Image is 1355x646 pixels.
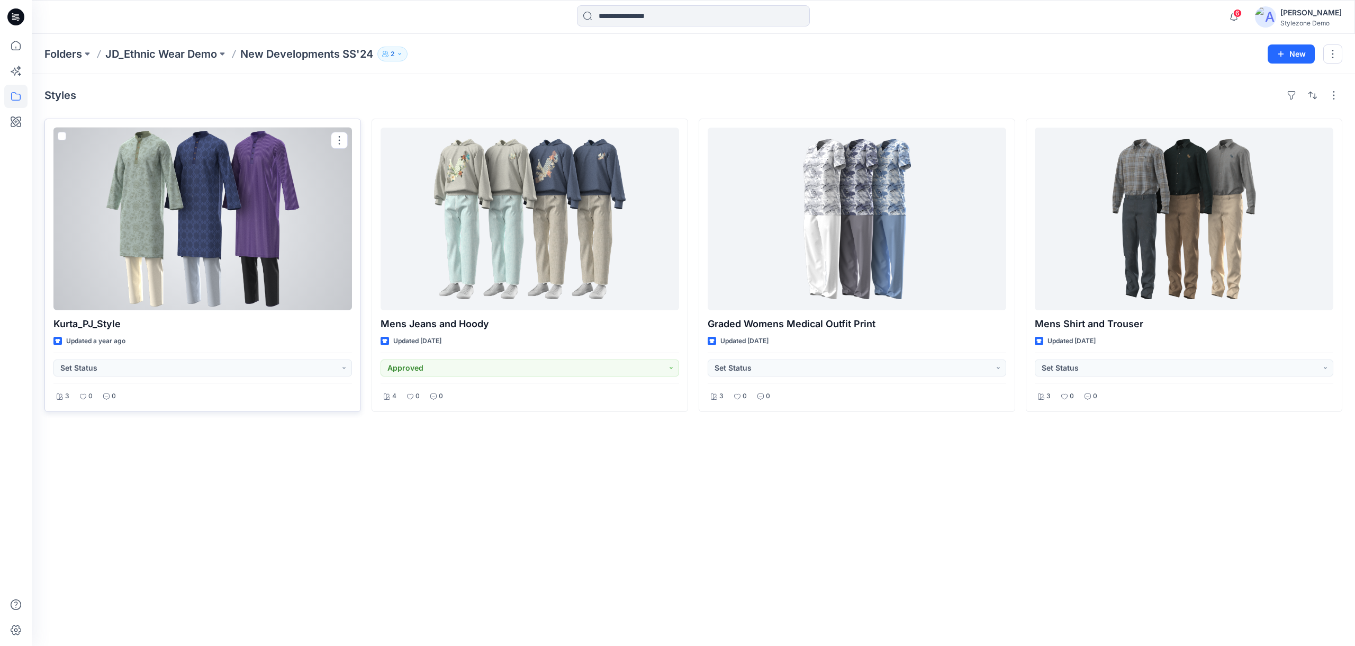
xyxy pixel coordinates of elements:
a: Folders [44,47,82,61]
span: 6 [1233,9,1242,17]
p: Updated [DATE] [720,336,769,347]
p: 0 [766,391,770,402]
p: 3 [1046,391,1051,402]
p: 0 [1070,391,1074,402]
div: Stylezone Demo [1280,19,1342,27]
p: Graded Womens Medical Outfit Print [708,317,1006,331]
p: 0 [1093,391,1097,402]
a: Kurta_PJ_Style [53,128,352,310]
p: Updated [DATE] [1047,336,1096,347]
p: 2 [391,48,394,60]
p: Updated [DATE] [393,336,441,347]
p: Updated a year ago [66,336,125,347]
a: JD_Ethnic Wear Demo [105,47,217,61]
p: Kurta_PJ_Style [53,317,352,331]
p: Mens Jeans and Hoody [381,317,679,331]
a: Graded Womens Medical Outfit Print [708,128,1006,310]
img: avatar [1255,6,1276,28]
a: Mens Shirt and Trouser [1035,128,1333,310]
p: Mens Shirt and Trouser [1035,317,1333,331]
h4: Styles [44,89,76,102]
p: 0 [439,391,443,402]
p: 3 [719,391,724,402]
p: New Developments SS'24 [240,47,373,61]
button: 2 [377,47,408,61]
p: 0 [88,391,93,402]
div: [PERSON_NAME] [1280,6,1342,19]
p: 0 [743,391,747,402]
a: Mens Jeans and Hoody [381,128,679,310]
button: New [1268,44,1315,64]
p: 3 [65,391,69,402]
p: 0 [415,391,420,402]
p: 0 [112,391,116,402]
p: 4 [392,391,396,402]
